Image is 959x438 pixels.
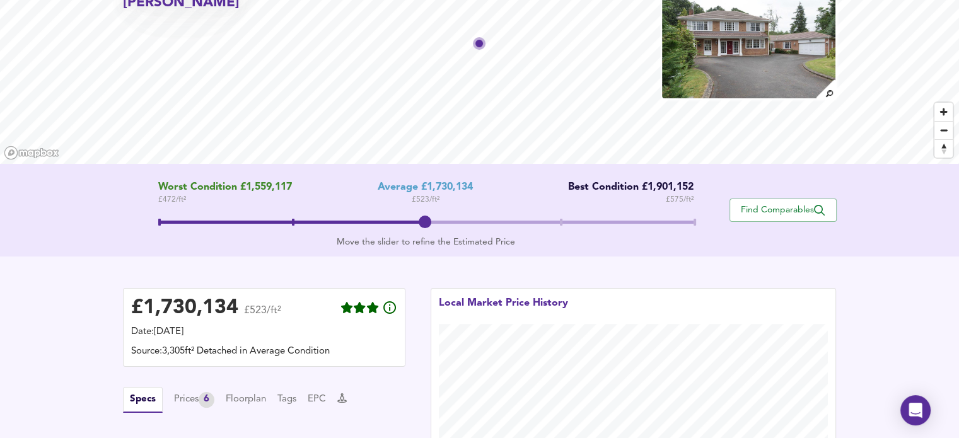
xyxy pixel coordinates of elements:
div: Best Condition £1,901,152 [559,182,694,193]
span: £523/ft² [244,306,281,324]
button: EPC [308,393,326,406]
span: Zoom out [934,122,953,139]
span: £ 523 / ft² [412,193,439,206]
button: Find Comparables [729,199,837,222]
a: Mapbox homepage [4,146,59,160]
button: Zoom out [934,121,953,139]
button: Floorplan [226,393,266,406]
span: Find Comparables [736,204,830,216]
div: £ 1,730,134 [131,299,238,318]
div: Source: 3,305ft² Detached in Average Condition [131,345,397,359]
button: Zoom in [934,103,953,121]
div: Open Intercom Messenger [900,395,931,425]
button: Reset bearing to north [934,139,953,158]
span: Reset bearing to north [934,140,953,158]
span: £ 472 / ft² [158,193,292,206]
div: Move the slider to refine the Estimated Price [158,236,694,248]
span: Worst Condition £1,559,117 [158,182,292,193]
div: Date: [DATE] [131,325,397,339]
div: Average £1,730,134 [378,182,473,193]
div: Prices [174,392,214,408]
img: search [815,78,837,100]
div: Local Market Price History [439,296,568,324]
button: Tags [277,393,296,406]
div: 6 [199,392,214,408]
button: Specs [123,387,163,413]
button: Prices6 [174,392,214,408]
span: £ 575 / ft² [666,193,694,206]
